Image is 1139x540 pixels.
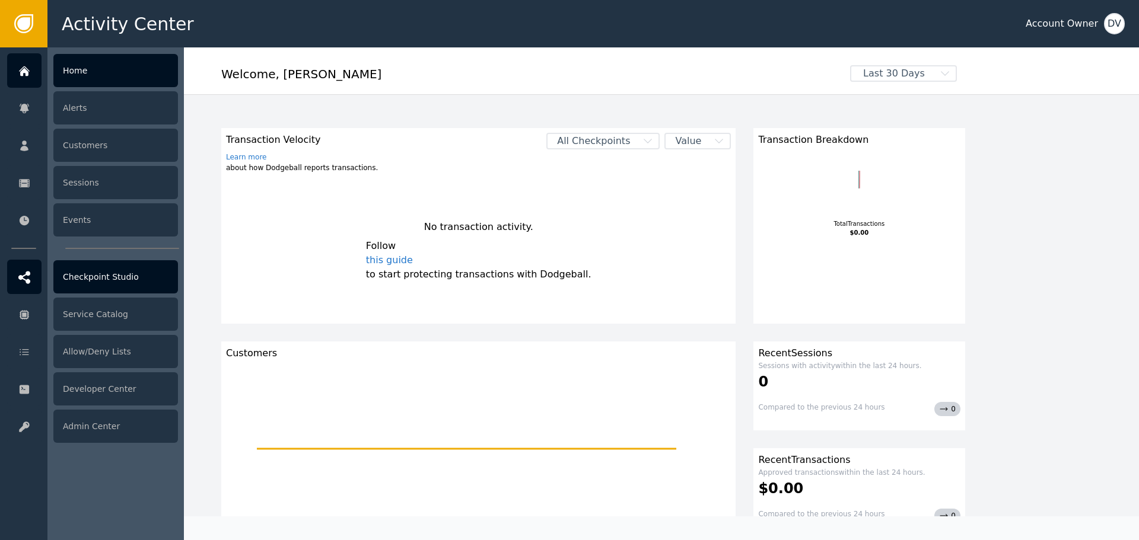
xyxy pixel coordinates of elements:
[226,152,378,162] a: Learn more
[758,371,960,392] div: 0
[53,335,178,368] div: Allow/Deny Lists
[226,133,378,147] span: Transaction Velocity
[758,509,885,523] div: Compared to the previous 24 hours
[758,133,868,147] span: Transaction Breakdown
[221,65,842,91] div: Welcome , [PERSON_NAME]
[7,165,178,200] a: Sessions
[951,403,956,415] span: 0
[53,298,178,331] div: Service Catalog
[53,129,178,162] div: Customers
[424,221,533,232] span: No transaction activity.
[842,65,965,82] button: Last 30 Days
[546,133,660,149] button: All Checkpoints
[62,11,194,37] span: Activity Center
[758,402,885,416] div: Compared to the previous 24 hours
[851,66,937,81] span: Last 30 Days
[53,372,178,405] div: Developer Center
[666,134,711,148] span: Value
[758,346,960,360] div: Recent Sessions
[1104,13,1125,34] button: DV
[7,203,178,237] a: Events
[53,260,178,293] div: Checkpoint Studio
[7,297,178,331] a: Service Catalog
[53,410,178,443] div: Admin Center
[53,91,178,124] div: Alerts
[366,253,591,267] a: this guide
[664,133,731,149] button: Value
[7,409,178,443] a: Admin Center
[53,54,178,87] div: Home
[7,91,178,125] a: Alerts
[758,478,960,499] div: $0.00
[53,166,178,199] div: Sessions
[758,360,960,371] div: Sessions with activity within the last 24 hours.
[7,334,178,369] a: Allow/Deny Lists
[850,229,869,236] tspan: $0.00
[7,372,178,406] a: Developer Center
[833,221,885,227] tspan: Total Transactions
[226,346,731,360] div: Customers
[53,203,178,237] div: Events
[7,53,178,88] a: Home
[758,467,960,478] div: Approved transactions within the last 24 hours.
[226,152,378,173] div: about how Dodgeball reports transactions.
[366,239,591,282] div: Follow to start protecting transactions with Dodgeball.
[951,510,956,522] span: 0
[758,453,960,467] div: Recent Transactions
[1026,17,1098,31] div: Account Owner
[7,260,178,294] a: Checkpoint Studio
[7,128,178,162] a: Customers
[548,134,640,148] span: All Checkpoints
